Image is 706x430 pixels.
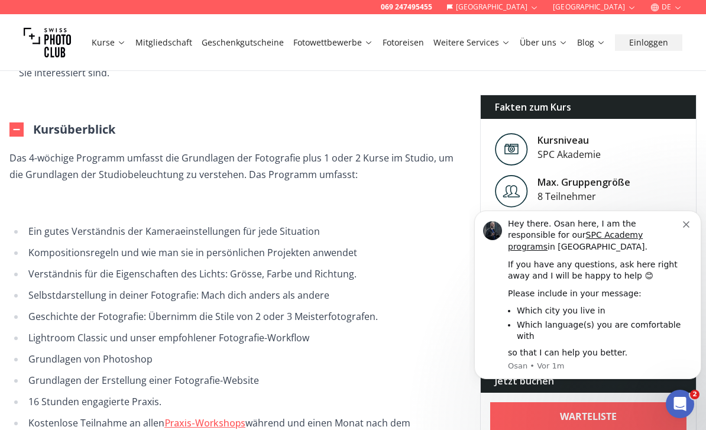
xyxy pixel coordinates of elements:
li: Lightroom Classic und unser empfohlener Fotografie-Workflow [25,329,461,346]
li: Kompositionsregeln und wie man sie in persönlichen Projekten anwendet [25,244,461,261]
div: 8 Teilnehmer [537,189,630,203]
iframe: Intercom live chat [666,390,694,418]
div: Kursniveau [537,133,601,147]
li: Grundlagen der Erstellung einer Fotografie-Website [25,372,461,389]
button: Mitgliedschaft [131,34,197,51]
a: Praxis-Workshops [164,416,245,429]
div: Fakten zum Kurs [481,95,696,119]
button: Über uns [515,34,572,51]
li: Verständnis für die Eigenschaften des Lichts: Grösse, Farbe und Richtung. [25,266,461,282]
li: Grundlagen von Photoshop [25,351,461,367]
button: Blog [572,34,610,51]
a: 069 247495455 [381,2,432,12]
button: Fotoreisen [378,34,429,51]
iframe: Intercom notifications Nachricht [469,199,706,424]
div: Max. Gruppengröße [537,175,630,189]
button: Kurse [87,34,131,51]
a: Weitere Services [433,37,510,49]
a: Mitgliedschaft [135,37,192,49]
button: Geschenkgutscheine [197,34,289,51]
button: Kursüberblick [9,121,115,138]
img: Level [495,133,528,166]
a: Kurse [92,37,126,49]
img: Swiss photo club [24,19,71,66]
img: Outline Open [9,122,24,137]
li: 16 Stunden engagierte Praxis. [25,393,461,410]
a: Fotoreisen [383,37,424,49]
li: Ein gutes Verständnis der Kameraeinstellungen für jede Situation [25,223,461,240]
span: 2 [690,390,699,399]
button: Weitere Services [429,34,515,51]
a: Blog [577,37,605,49]
li: Selbstdarstellung in deiner Fotografie: Mach dich anders als andere [25,287,461,303]
button: Einloggen [615,34,682,51]
a: Fotowettbewerbe [293,37,373,49]
button: Fotowettbewerbe [289,34,378,51]
a: Über uns [520,37,568,49]
p: Das 4-wöchige Programm umfasst die Grundlagen der Fotografie plus 1 oder 2 Kurse im Studio, um di... [9,150,461,183]
img: Level [495,175,528,208]
li: Geschichte der Fotografie: Übernimm die Stile von 2 oder 3 Meisterfotografen. [25,308,461,325]
div: SPC Akademie [537,147,601,161]
a: Geschenkgutscheine [202,37,284,49]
